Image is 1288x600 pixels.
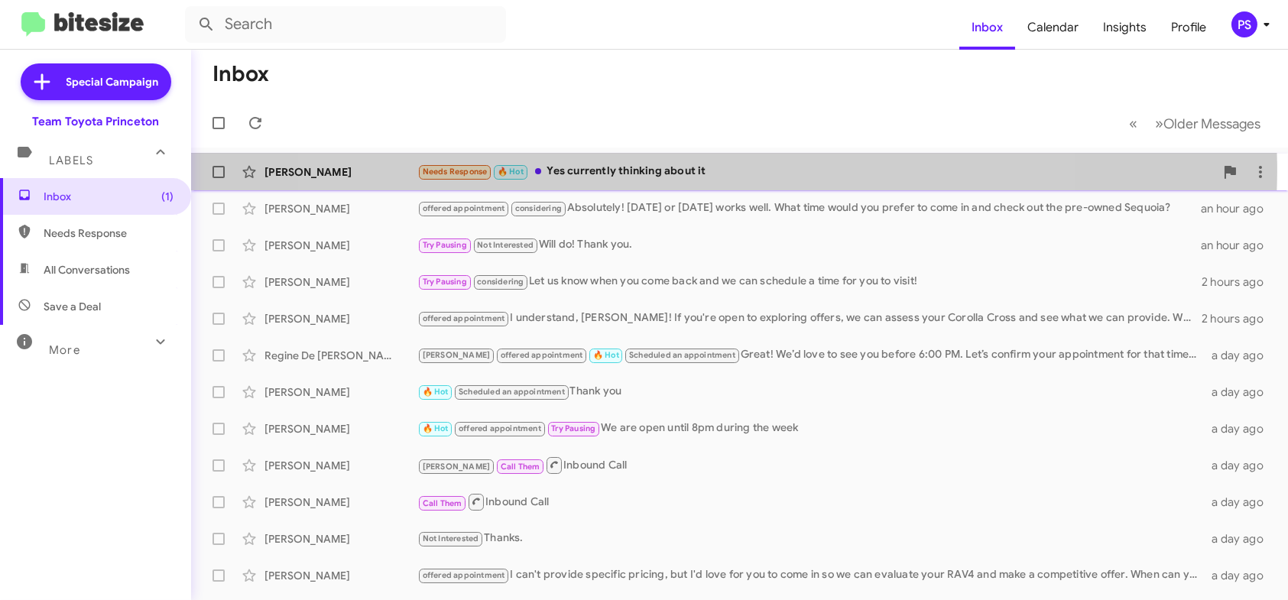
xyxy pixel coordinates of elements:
[417,273,1202,290] div: Let us know when you come back and we can schedule a time for you to visit!
[551,423,595,433] span: Try Pausing
[264,348,417,363] div: Regine De [PERSON_NAME]
[423,462,491,472] span: [PERSON_NAME]
[1129,114,1137,133] span: «
[417,163,1215,180] div: Yes currently thinking about it
[264,531,417,546] div: [PERSON_NAME]
[417,383,1205,401] div: Thank you
[264,164,417,180] div: [PERSON_NAME]
[423,203,505,213] span: offered appointment
[477,240,534,250] span: Not Interested
[264,421,417,436] div: [PERSON_NAME]
[1231,11,1257,37] div: PS
[1091,5,1159,50] a: Insights
[161,189,174,204] span: (1)
[264,311,417,326] div: [PERSON_NAME]
[21,63,171,100] a: Special Campaign
[423,277,467,287] span: Try Pausing
[1155,114,1163,133] span: »
[264,495,417,510] div: [PERSON_NAME]
[67,74,159,89] span: Special Campaign
[264,458,417,473] div: [PERSON_NAME]
[417,236,1201,254] div: Will do! Thank you.
[264,274,417,290] div: [PERSON_NAME]
[593,350,619,360] span: 🔥 Hot
[264,568,417,583] div: [PERSON_NAME]
[32,114,159,129] div: Team Toyota Princeton
[264,238,417,253] div: [PERSON_NAME]
[423,313,505,323] span: offered appointment
[1120,108,1147,139] button: Previous
[477,277,524,287] span: considering
[49,343,80,357] span: More
[423,423,449,433] span: 🔥 Hot
[1205,531,1276,546] div: a day ago
[423,240,467,250] span: Try Pausing
[423,570,505,580] span: offered appointment
[1201,238,1276,253] div: an hour ago
[423,387,449,397] span: 🔥 Hot
[417,199,1201,217] div: Absolutely! [DATE] or [DATE] works well. What time would you prefer to come in and check out the ...
[501,462,540,472] span: Call Them
[1218,11,1271,37] button: PS
[417,566,1205,584] div: I can't provide specific pricing, but I'd love for you to come in so we can evaluate your RAV4 an...
[1205,348,1276,363] div: a day ago
[1159,5,1218,50] a: Profile
[423,498,462,508] span: Call Them
[1015,5,1091,50] a: Calendar
[1205,384,1276,400] div: a day ago
[498,167,524,177] span: 🔥 Hot
[417,420,1205,437] div: We are open until 8pm during the week
[1205,495,1276,510] div: a day ago
[1201,201,1276,216] div: an hour ago
[1163,115,1260,132] span: Older Messages
[459,387,565,397] span: Scheduled an appointment
[213,62,269,86] h1: Inbox
[1121,108,1270,139] nav: Page navigation example
[44,299,101,314] span: Save a Deal
[264,384,417,400] div: [PERSON_NAME]
[423,167,488,177] span: Needs Response
[1205,421,1276,436] div: a day ago
[44,189,174,204] span: Inbox
[49,154,93,167] span: Labels
[1146,108,1270,139] button: Next
[44,225,174,241] span: Needs Response
[1205,568,1276,583] div: a day ago
[1202,274,1276,290] div: 2 hours ago
[417,346,1205,364] div: Great! We’d love to see you before 6:00 PM. Let’s confirm your appointment for that time. Looking...
[959,5,1015,50] a: Inbox
[264,201,417,216] div: [PERSON_NAME]
[417,492,1205,511] div: Inbound Call
[417,456,1205,475] div: Inbound Call
[459,423,541,433] span: offered appointment
[501,350,583,360] span: offered appointment
[629,350,735,360] span: Scheduled an appointment
[1205,458,1276,473] div: a day ago
[44,262,130,277] span: All Conversations
[417,530,1205,547] div: Thanks.
[423,350,491,360] span: [PERSON_NAME]
[185,6,506,43] input: Search
[515,203,562,213] span: considering
[417,310,1202,327] div: I understand, [PERSON_NAME]! If you're open to exploring offers, we can assess your Corolla Cross...
[423,534,479,543] span: Not Interested
[1202,311,1276,326] div: 2 hours ago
